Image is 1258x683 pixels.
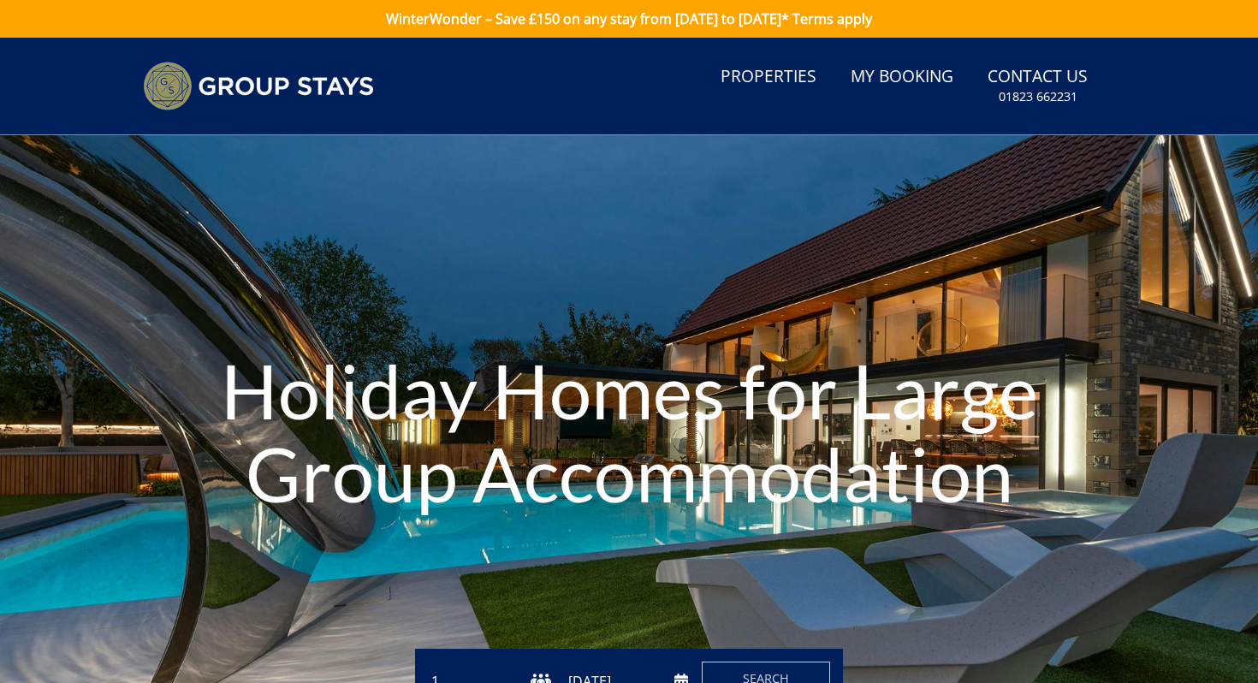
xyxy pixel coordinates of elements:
[189,315,1070,549] h1: Holiday Homes for Large Group Accommodation
[844,58,960,97] a: My Booking
[999,88,1077,105] small: 01823 662231
[143,62,374,110] img: Group Stays
[981,58,1095,114] a: Contact Us01823 662231
[714,58,823,97] a: Properties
